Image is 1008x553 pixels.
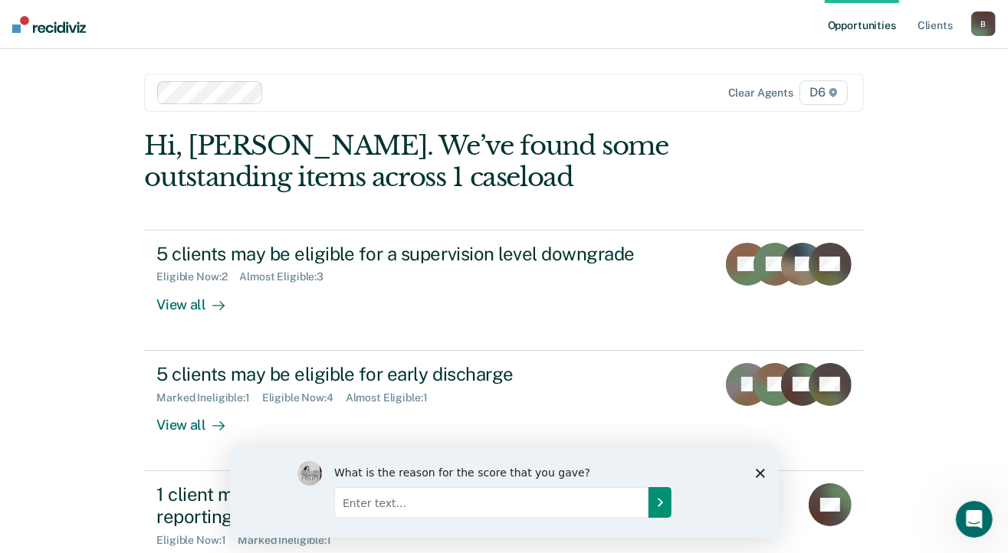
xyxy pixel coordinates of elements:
div: Eligible Now : 2 [156,270,239,283]
div: Hi, [PERSON_NAME]. We’ve found some outstanding items across 1 caseload [144,130,720,193]
div: Almost Eligible : 3 [239,270,336,283]
img: Recidiviz [12,16,86,33]
div: 1 client may be eligible for downgrade to a minimum telephone reporting [156,483,694,528]
div: 5 clients may be eligible for a supervision level downgrade [156,243,694,265]
div: Marked Ineligible : 1 [238,534,343,547]
div: Eligible Now : 1 [156,534,238,547]
div: Eligible Now : 4 [262,391,346,404]
div: View all [156,283,242,313]
div: Clear agents [728,87,793,100]
div: View all [156,404,242,434]
div: Almost Eligible : 1 [346,391,440,404]
div: 5 clients may be eligible for early discharge [156,363,694,385]
iframe: Survey by Kim from Recidiviz [230,446,779,538]
iframe: Intercom live chat [956,501,993,538]
a: 5 clients may be eligible for early dischargeMarked Ineligible:1Eligible Now:4Almost Eligible:1Vi... [144,351,863,471]
a: 5 clients may be eligible for a supervision level downgradeEligible Now:2Almost Eligible:3View all [144,230,863,351]
div: Marked Ineligible : 1 [156,391,261,404]
span: D6 [800,80,848,105]
button: B [971,11,996,36]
